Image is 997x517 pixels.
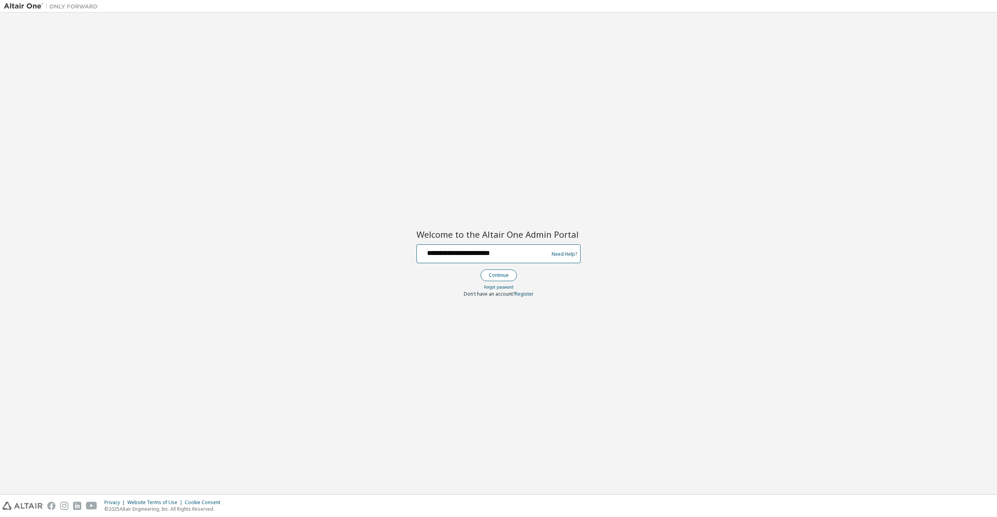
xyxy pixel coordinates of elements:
[484,284,513,290] a: Forgot password
[2,502,43,510] img: altair_logo.svg
[4,2,102,10] img: Altair One
[73,502,81,510] img: linkedin.svg
[185,499,225,506] div: Cookie Consent
[127,499,185,506] div: Website Terms of Use
[481,269,517,281] button: Continue
[464,291,515,297] span: Don't have an account?
[104,506,225,512] p: © 2025 Altair Engineering, Inc. All Rights Reserved.
[104,499,127,506] div: Privacy
[60,502,68,510] img: instagram.svg
[86,502,97,510] img: youtube.svg
[47,502,55,510] img: facebook.svg
[515,291,534,297] a: Register
[416,229,581,240] h2: Welcome to the Altair One Admin Portal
